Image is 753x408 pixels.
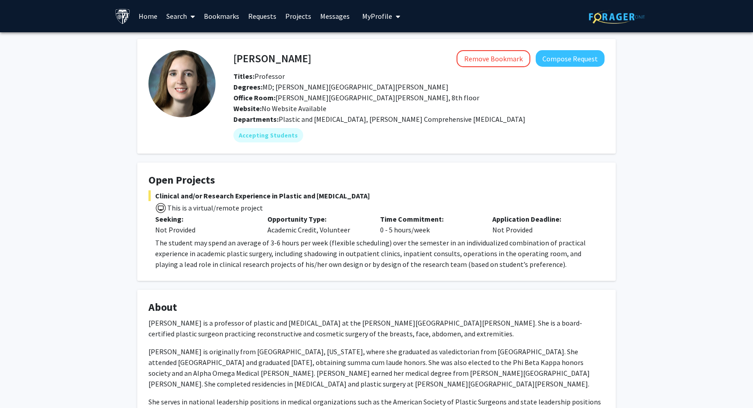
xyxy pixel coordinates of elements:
a: Requests [244,0,281,32]
b: Departments: [233,115,279,124]
p: [PERSON_NAME] is a professor of plastic and [MEDICAL_DATA] at the [PERSON_NAME][GEOGRAPHIC_DATA][... [148,318,605,339]
p: Application Deadline: [492,214,591,224]
div: Not Provided [155,224,254,235]
div: Academic Credit, Volunteer [261,214,373,235]
span: Clinical and/or Research Experience in Plastic and [MEDICAL_DATA] [148,190,605,201]
a: Home [134,0,162,32]
img: Johns Hopkins University Logo [115,9,131,24]
h4: [PERSON_NAME] [233,50,311,67]
p: [PERSON_NAME] is originally from [GEOGRAPHIC_DATA], [US_STATE], where she graduated as valedictor... [148,346,605,389]
span: Plastic and [MEDICAL_DATA], [PERSON_NAME] Comprehensive [MEDICAL_DATA] [279,115,525,124]
span: [PERSON_NAME][GEOGRAPHIC_DATA][PERSON_NAME], 8th floor [233,93,479,102]
span: No Website Available [233,104,326,113]
button: Compose Request to Michele Manahan [536,50,605,67]
h4: Open Projects [148,174,605,187]
span: My Profile [362,12,392,21]
span: MD; [PERSON_NAME][GEOGRAPHIC_DATA][PERSON_NAME] [233,82,448,91]
img: ForagerOne Logo [589,10,645,24]
b: Office Room: [233,93,275,102]
a: Projects [281,0,316,32]
p: Seeking: [155,214,254,224]
p: Opportunity Type: [267,214,366,224]
div: Not Provided [486,214,598,235]
span: This is a virtual/remote project [166,203,263,212]
img: Profile Picture [148,50,216,117]
iframe: Chat [7,368,38,401]
h4: About [148,301,605,314]
button: Remove Bookmark [457,50,530,67]
a: Search [162,0,199,32]
div: 0 - 5 hours/week [373,214,486,235]
mat-chip: Accepting Students [233,128,303,142]
b: Website: [233,104,262,113]
a: Bookmarks [199,0,244,32]
span: The student may spend an average of 3-6 hours per week (flexible scheduling) over the semester in... [155,238,586,269]
p: Time Commitment: [380,214,479,224]
b: Degrees: [233,82,262,91]
a: Messages [316,0,354,32]
b: Titles: [233,72,254,81]
span: Professor [233,72,285,81]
